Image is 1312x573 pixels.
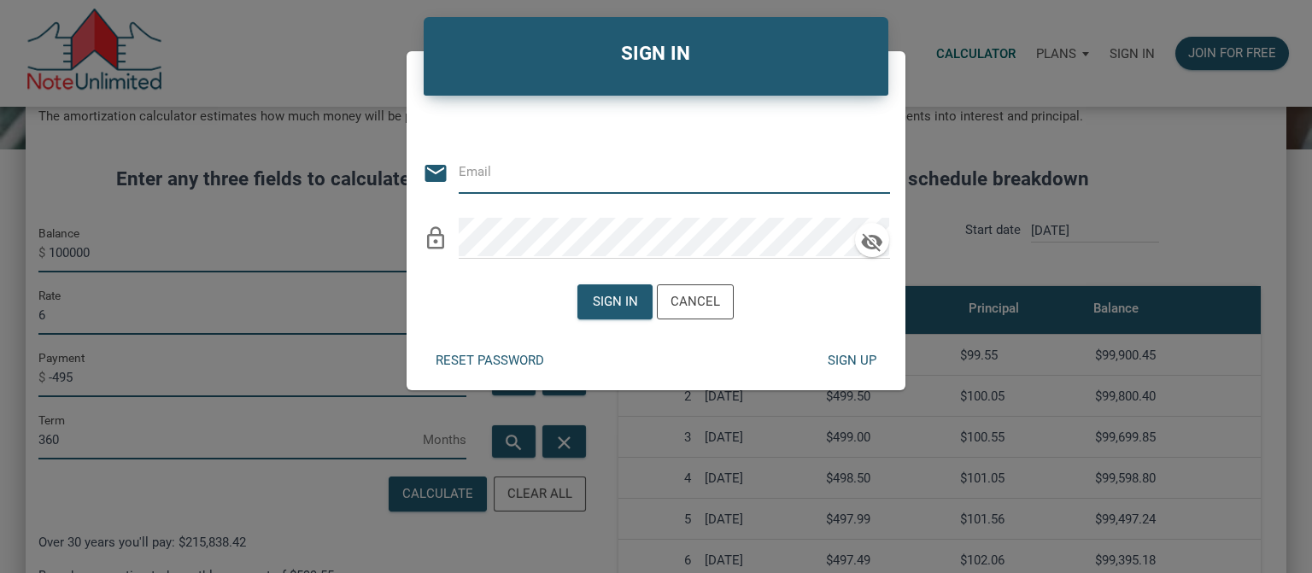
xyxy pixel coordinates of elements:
div: Sign up [828,351,876,371]
input: Email [459,153,864,191]
div: Sign in [593,292,638,312]
button: Sign in [577,284,653,319]
div: Reset password [436,351,544,371]
button: Cancel [657,284,734,319]
h4: SIGN IN [436,39,876,68]
div: Cancel [671,292,720,312]
i: lock_outline [423,225,448,251]
button: Reset password [423,344,557,377]
i: email [423,161,448,186]
button: Sign up [814,344,889,377]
